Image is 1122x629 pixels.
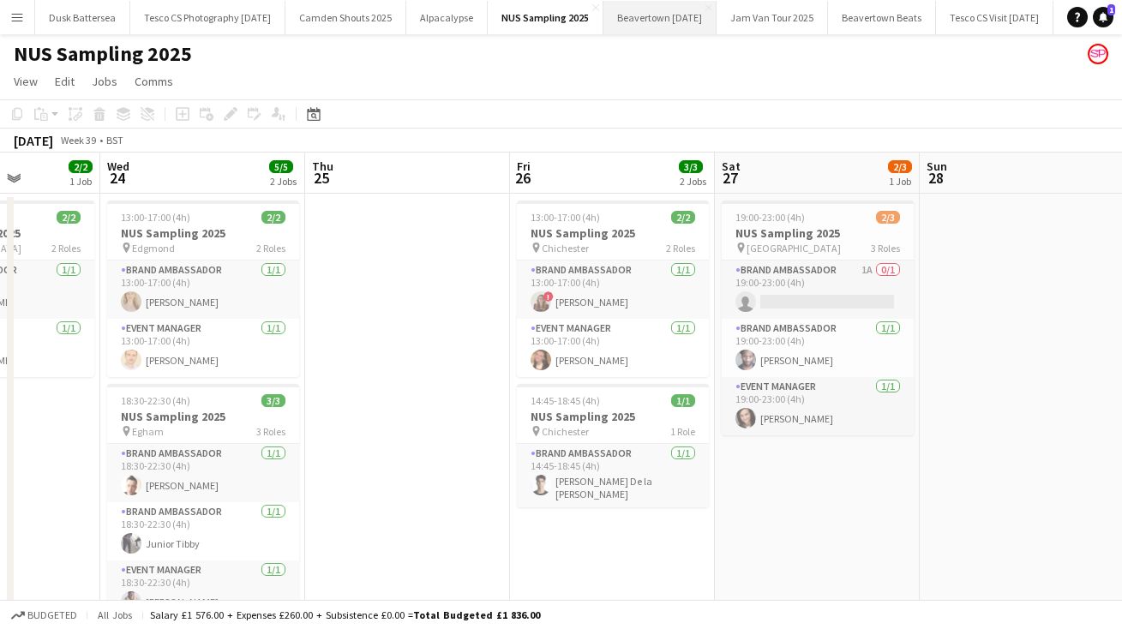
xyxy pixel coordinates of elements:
[132,242,175,255] span: Edgmond
[722,319,914,377] app-card-role: Brand Ambassador1/119:00-23:00 (4h)[PERSON_NAME]
[285,1,406,34] button: Camden Shouts 2025
[543,291,554,302] span: !
[57,211,81,224] span: 2/2
[135,74,173,89] span: Comms
[107,319,299,377] app-card-role: Event Manager1/113:00-17:00 (4h)[PERSON_NAME]
[7,70,45,93] a: View
[1107,4,1115,15] span: 1
[719,168,741,188] span: 27
[876,211,900,224] span: 2/3
[406,1,488,34] button: Alpacalypse
[69,160,93,173] span: 2/2
[1093,7,1113,27] a: 1
[150,608,540,621] div: Salary £1 576.00 + Expenses £260.00 + Subsistence £0.00 =
[270,175,297,188] div: 2 Jobs
[107,560,299,619] app-card-role: Event Manager1/118:30-22:30 (4h)[PERSON_NAME]
[722,377,914,435] app-card-role: Event Manager1/119:00-23:00 (4h)[PERSON_NAME]
[261,211,285,224] span: 2/2
[107,261,299,319] app-card-role: Brand Ambassador1/113:00-17:00 (4h)[PERSON_NAME]
[670,425,695,438] span: 1 Role
[107,201,299,377] app-job-card: 13:00-17:00 (4h)2/2NUS Sampling 2025 Edgmond2 RolesBrand Ambassador1/113:00-17:00 (4h)[PERSON_NAM...
[9,606,80,625] button: Budgeted
[269,160,293,173] span: 5/5
[107,444,299,502] app-card-role: Brand Ambassador1/118:30-22:30 (4h)[PERSON_NAME]
[261,394,285,407] span: 3/3
[92,74,117,89] span: Jobs
[517,384,709,507] app-job-card: 14:45-18:45 (4h)1/1NUS Sampling 2025 Chichester1 RoleBrand Ambassador1/114:45-18:45 (4h)[PERSON_N...
[679,160,703,173] span: 3/3
[69,175,92,188] div: 1 Job
[531,211,600,224] span: 13:00-17:00 (4h)
[48,70,81,93] a: Edit
[107,225,299,241] h3: NUS Sampling 2025
[666,242,695,255] span: 2 Roles
[517,159,531,174] span: Fri
[671,394,695,407] span: 1/1
[413,608,540,621] span: Total Budgeted £1 836.00
[517,409,709,424] h3: NUS Sampling 2025
[680,175,706,188] div: 2 Jobs
[105,168,129,188] span: 24
[717,1,828,34] button: Jam Van Tour 2025
[14,41,192,67] h1: NUS Sampling 2025
[542,425,589,438] span: Chichester
[531,394,600,407] span: 14:45-18:45 (4h)
[722,159,741,174] span: Sat
[722,201,914,435] app-job-card: 19:00-23:00 (4h)2/3NUS Sampling 2025 [GEOGRAPHIC_DATA]3 RolesBrand Ambassador1A0/119:00-23:00 (4h...
[889,175,911,188] div: 1 Job
[57,134,99,147] span: Week 39
[55,74,75,89] span: Edit
[871,242,900,255] span: 3 Roles
[514,168,531,188] span: 26
[828,1,936,34] button: Beavertown Beats
[517,444,709,507] app-card-role: Brand Ambassador1/114:45-18:45 (4h)[PERSON_NAME] De la [PERSON_NAME]
[309,168,333,188] span: 25
[517,319,709,377] app-card-role: Event Manager1/113:00-17:00 (4h)[PERSON_NAME]
[517,261,709,319] app-card-role: Brand Ambassador1/113:00-17:00 (4h)![PERSON_NAME]
[517,201,709,377] app-job-card: 13:00-17:00 (4h)2/2NUS Sampling 2025 Chichester2 RolesBrand Ambassador1/113:00-17:00 (4h)![PERSON...
[130,1,285,34] button: Tesco CS Photography [DATE]
[14,74,38,89] span: View
[1088,44,1108,64] app-user-avatar: Soozy Peters
[924,168,947,188] span: 28
[312,159,333,174] span: Thu
[735,211,805,224] span: 19:00-23:00 (4h)
[936,1,1053,34] button: Tesco CS Visit [DATE]
[51,242,81,255] span: 2 Roles
[132,425,164,438] span: Egham
[722,261,914,319] app-card-role: Brand Ambassador1A0/119:00-23:00 (4h)
[107,384,299,619] app-job-card: 18:30-22:30 (4h)3/3NUS Sampling 2025 Egham3 RolesBrand Ambassador1/118:30-22:30 (4h)[PERSON_NAME]...
[35,1,130,34] button: Dusk Battersea
[85,70,124,93] a: Jobs
[722,225,914,241] h3: NUS Sampling 2025
[121,394,190,407] span: 18:30-22:30 (4h)
[542,242,589,255] span: Chichester
[927,159,947,174] span: Sun
[256,425,285,438] span: 3 Roles
[128,70,180,93] a: Comms
[107,502,299,560] app-card-role: Brand Ambassador1/118:30-22:30 (4h)Junior Tibby
[603,1,717,34] button: Beavertown [DATE]
[107,409,299,424] h3: NUS Sampling 2025
[27,609,77,621] span: Budgeted
[94,608,135,621] span: All jobs
[888,160,912,173] span: 2/3
[671,211,695,224] span: 2/2
[747,242,841,255] span: [GEOGRAPHIC_DATA]
[106,134,123,147] div: BST
[14,132,53,149] div: [DATE]
[121,211,190,224] span: 13:00-17:00 (4h)
[517,225,709,241] h3: NUS Sampling 2025
[488,1,603,34] button: NUS Sampling 2025
[256,242,285,255] span: 2 Roles
[107,159,129,174] span: Wed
